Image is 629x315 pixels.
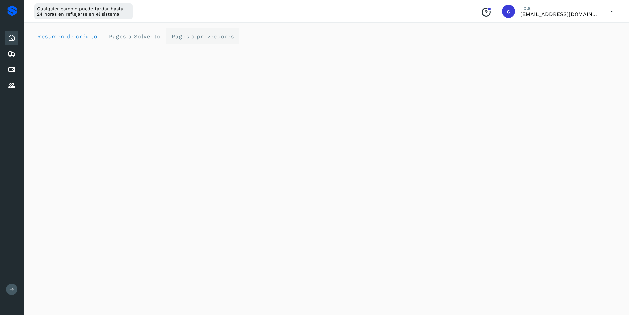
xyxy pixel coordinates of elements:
p: Hola, [520,5,600,11]
div: Cualquier cambio puede tardar hasta 24 horas en reflejarse en el sistema. [34,3,133,19]
div: Cuentas por pagar [5,62,18,77]
div: Proveedores [5,78,18,93]
div: Embarques [5,47,18,61]
span: Pagos a Solvento [108,33,160,40]
span: Pagos a proveedores [171,33,234,40]
span: Resumen de crédito [37,33,98,40]
div: Inicio [5,31,18,45]
p: contabilidad5@easo.com [520,11,600,17]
